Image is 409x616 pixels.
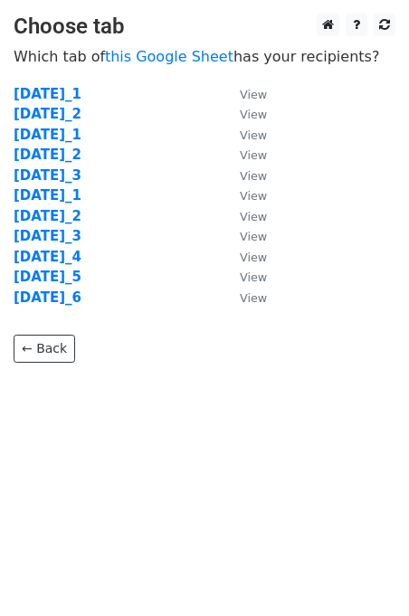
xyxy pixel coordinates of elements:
a: View [222,249,267,265]
a: [DATE]_6 [14,289,81,306]
a: [DATE]_4 [14,249,81,265]
a: View [222,127,267,143]
small: View [240,128,267,142]
a: [DATE]_2 [14,106,81,122]
small: View [240,108,267,121]
a: View [222,269,267,285]
a: [DATE]_1 [14,187,81,204]
a: View [222,187,267,204]
a: [DATE]_5 [14,269,81,285]
a: this Google Sheet [105,48,233,65]
a: View [222,167,267,184]
a: [DATE]_3 [14,228,81,244]
small: View [240,148,267,162]
a: View [222,106,267,122]
a: View [222,228,267,244]
a: ← Back [14,335,75,363]
small: View [240,270,267,284]
p: Which tab of has your recipients? [14,47,395,66]
a: [DATE]_1 [14,127,81,143]
small: View [240,251,267,264]
small: View [240,291,267,305]
a: [DATE]_2 [14,147,81,163]
h3: Choose tab [14,14,395,40]
small: View [240,230,267,243]
a: [DATE]_1 [14,86,81,102]
a: View [222,289,267,306]
small: View [240,88,267,101]
a: View [222,147,267,163]
a: View [222,86,267,102]
a: [DATE]_3 [14,167,81,184]
small: View [240,210,267,223]
small: View [240,169,267,183]
a: [DATE]_2 [14,208,81,224]
small: View [240,189,267,203]
a: View [222,208,267,224]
